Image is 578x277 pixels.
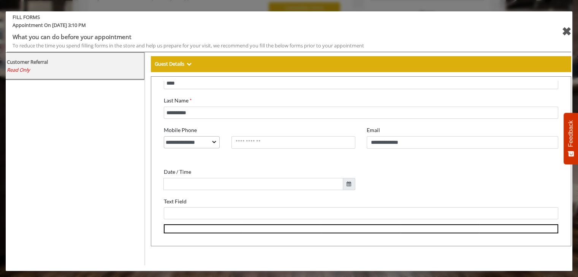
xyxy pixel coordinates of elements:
div: close forms [562,22,571,41]
div: To reduce the time you spend filling forms in the store and help us prepare for your visit, we re... [13,42,517,50]
b: What you can do before your appointment [13,33,131,41]
b: Customer Referral [7,58,48,65]
span: Feedback [567,120,574,147]
b: FILL FORMS [7,13,523,21]
span: Read Only [7,66,30,73]
div: Guest Details Show [151,56,571,72]
span: Show [187,60,192,67]
button: Feedback - Show survey [564,113,578,164]
b: Guest Details [155,60,184,67]
iframe: formsViewWeb [151,76,571,246]
span: Appointment On [DATE] 3:10 PM [7,21,523,32]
